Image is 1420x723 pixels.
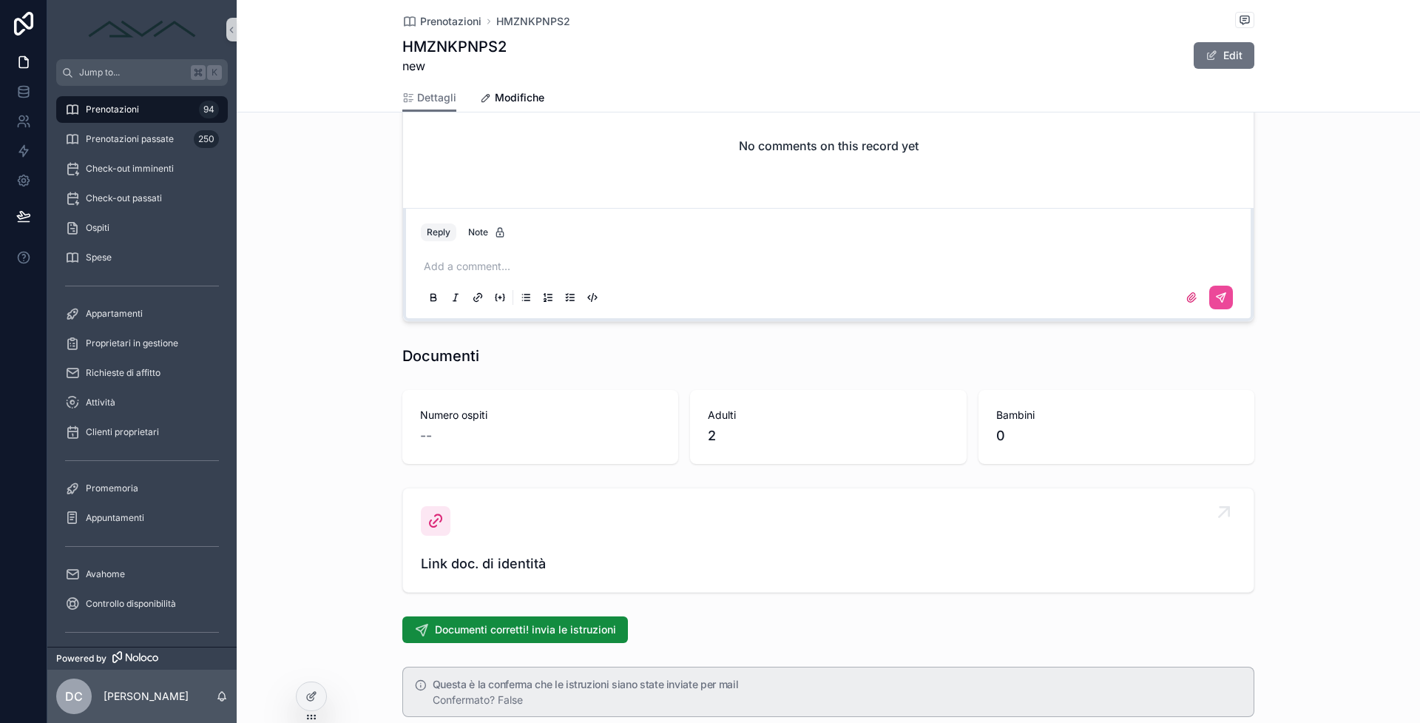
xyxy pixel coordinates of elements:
[468,226,506,238] div: Note
[433,679,1242,690] h5: Questa è la conferma che le istruzioni siano state inviate per mail
[462,223,512,241] button: Note
[996,408,1237,423] span: Bambini
[86,308,143,320] span: Appartamenti
[708,408,948,423] span: Adulti
[402,84,456,112] a: Dettagli
[47,86,237,647] div: scrollable content
[86,104,139,115] span: Prenotazioni
[56,653,106,665] span: Powered by
[56,185,228,212] a: Check-out passati
[79,67,185,78] span: Jump to...
[421,223,456,241] button: Reply
[199,101,219,118] div: 94
[403,488,1254,592] a: Link doc. di identità
[86,512,144,524] span: Appuntamenti
[56,215,228,241] a: Ospiti
[56,59,228,86] button: Jump to...K
[56,360,228,386] a: Richieste di affitto
[194,130,219,148] div: 250
[56,591,228,617] a: Controllo disponibilità
[86,598,176,610] span: Controllo disponibilità
[209,67,220,78] span: K
[56,330,228,357] a: Proprietari in gestione
[496,14,570,29] a: HMZNKPNPS2
[56,244,228,271] a: Spese
[86,568,125,580] span: Avahome
[83,18,201,41] img: App logo
[56,126,228,152] a: Prenotazioni passate250
[86,222,109,234] span: Ospiti
[435,622,616,637] span: Documenti corretti! invia le istruzioni
[65,687,83,705] span: DC
[86,337,178,349] span: Proprietari in gestione
[402,14,481,29] a: Prenotazioni
[47,647,237,670] a: Powered by
[739,137,919,155] h2: No comments on this record yet
[420,408,660,423] span: Numero ospiti
[104,689,189,704] p: [PERSON_NAME]
[86,133,174,145] span: Prenotazioni passate
[86,192,162,204] span: Check-out passati
[56,155,228,182] a: Check-out imminenti
[996,426,1237,446] span: 0
[56,475,228,502] a: Promemoria
[86,426,159,438] span: Clienti proprietari
[402,36,507,57] h1: HMZNKPNPS2
[420,426,432,446] span: --
[417,90,456,105] span: Dettagli
[402,57,507,75] span: new
[56,419,228,445] a: Clienti proprietari
[56,561,228,588] a: Avahome
[421,554,1236,574] span: Link doc. di identità
[495,90,544,105] span: Modifiche
[56,389,228,416] a: Attività
[433,693,523,706] span: Confermato? False
[56,96,228,123] a: Prenotazioni94
[420,14,481,29] span: Prenotazioni
[56,505,228,531] a: Appuntamenti
[56,300,228,327] a: Appartamenti
[402,616,628,643] button: Documenti corretti! invia le istruzioni
[86,163,174,175] span: Check-out imminenti
[86,252,112,263] span: Spese
[86,397,115,408] span: Attività
[708,426,948,446] span: 2
[86,367,160,379] span: Richieste di affitto
[433,693,1242,707] div: Confermato? False
[86,482,138,494] span: Promemoria
[480,84,544,114] a: Modifiche
[1194,42,1254,69] button: Edit
[402,346,479,366] h1: Documenti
